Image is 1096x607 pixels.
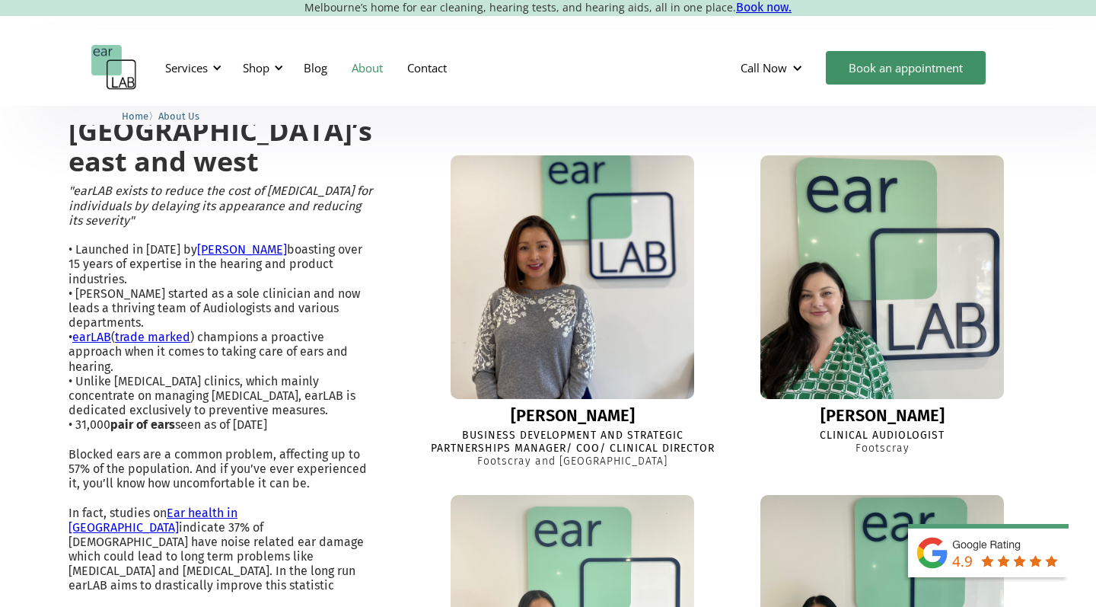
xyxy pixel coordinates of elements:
[158,108,199,123] a: About Us
[728,45,818,91] div: Call Now
[820,407,945,425] div: [PERSON_NAME]
[395,46,459,90] a: Contact
[737,155,1027,455] a: Eleanor[PERSON_NAME]Clinical AudiologistFootscray
[197,242,287,257] a: [PERSON_NAME]
[156,45,226,91] div: Services
[165,60,208,75] div: Services
[91,45,137,91] a: home
[855,442,910,455] div: Footscray
[122,108,148,123] a: Home
[292,46,339,90] a: Blog
[741,60,787,75] div: Call Now
[158,110,199,122] span: About Us
[234,45,288,91] div: Shop
[438,143,706,411] img: Lisa
[68,56,372,176] h2: Ear wax removal and custom earplugs in [GEOGRAPHIC_DATA]’s east and west
[511,407,635,425] div: [PERSON_NAME]
[110,417,175,432] strong: pair of ears
[122,110,148,122] span: Home
[243,60,269,75] div: Shop
[760,155,1004,399] img: Eleanor
[72,330,111,344] a: earLAB
[477,455,667,468] div: Footscray and [GEOGRAPHIC_DATA]
[339,46,395,90] a: About
[115,330,190,344] a: trade marked
[427,155,718,468] a: Lisa[PERSON_NAME]Business Development and Strategic Partnerships Manager/ COO/ Clinical DirectorF...
[427,430,718,455] div: Business Development and Strategic Partnerships Manager/ COO/ Clinical Director
[68,506,237,535] a: Ear health in [GEOGRAPHIC_DATA]
[68,184,372,227] em: "earLAB exists to reduce the cost of [MEDICAL_DATA] for individuals by delaying its appearance an...
[826,51,986,85] a: Book an appointment
[122,108,158,124] li: 〉
[820,430,945,442] div: Clinical Audiologist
